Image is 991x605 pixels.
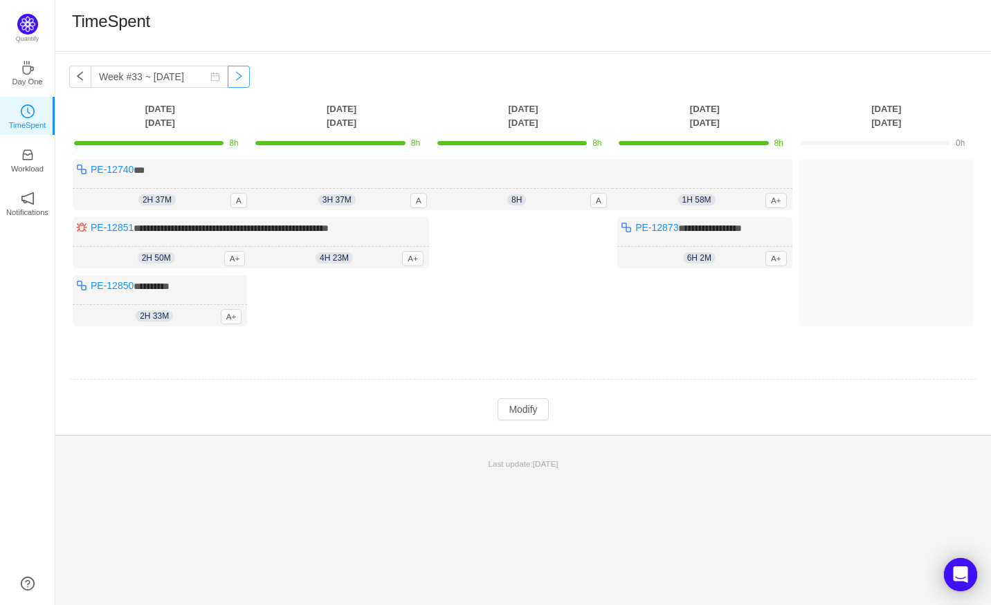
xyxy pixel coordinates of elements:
span: 8h [507,194,526,205]
img: 10316 [621,222,632,233]
p: Day One [12,75,42,88]
th: [DATE] [DATE] [251,102,432,130]
a: PE-12740 [91,164,134,175]
p: Notifications [6,206,48,218]
span: A+ [221,309,242,324]
span: 6h 2m [683,252,716,263]
i: icon: calendar [210,72,220,82]
img: 10316 [76,280,87,291]
button: Modify [498,398,548,420]
span: 2h 33m [136,310,173,322]
span: 2h 50m [138,252,175,263]
span: A [230,193,247,208]
a: icon: coffeeDay One [21,65,35,79]
i: icon: inbox [21,148,35,162]
a: icon: notificationNotifications [21,196,35,210]
img: 10316 [76,164,87,175]
span: 8h [774,138,783,148]
th: [DATE] [DATE] [614,102,795,130]
a: PE-12873 [635,222,678,233]
div: Open Intercom Messenger [944,558,977,591]
span: A+ [402,251,424,266]
p: Workload [11,162,44,175]
span: 4h 23m [316,252,353,263]
img: Quantify [17,14,38,35]
span: 3h 37m [318,194,356,205]
a: icon: inboxWorkload [21,152,35,166]
span: 0h [956,138,965,148]
h1: TimeSpent [72,11,150,32]
span: 8h [411,138,420,148]
i: icon: clock-circle [21,104,35,118]
a: icon: clock-circleTimeSpent [21,109,35,122]
span: A [410,193,427,208]
span: 1h 58m [678,194,716,205]
span: 8h [229,138,238,148]
th: [DATE] [DATE] [69,102,251,130]
th: [DATE] [DATE] [796,102,977,130]
span: A+ [765,193,787,208]
i: icon: coffee [21,61,35,75]
p: Quantify [16,35,39,44]
span: Last update: [489,459,558,468]
span: A [590,193,607,208]
p: TimeSpent [9,119,46,131]
span: [DATE] [533,459,558,468]
button: icon: left [69,66,91,88]
img: 10303 [76,222,87,233]
button: icon: right [228,66,250,88]
span: A+ [224,251,246,266]
a: icon: question-circle [21,577,35,590]
a: PE-12851 [91,222,134,233]
input: Select a week [91,66,228,88]
i: icon: notification [21,192,35,205]
span: 8h [592,138,601,148]
span: A+ [765,251,787,266]
th: [DATE] [DATE] [433,102,614,130]
span: 2h 37m [138,194,176,205]
a: PE-12850 [91,280,134,291]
